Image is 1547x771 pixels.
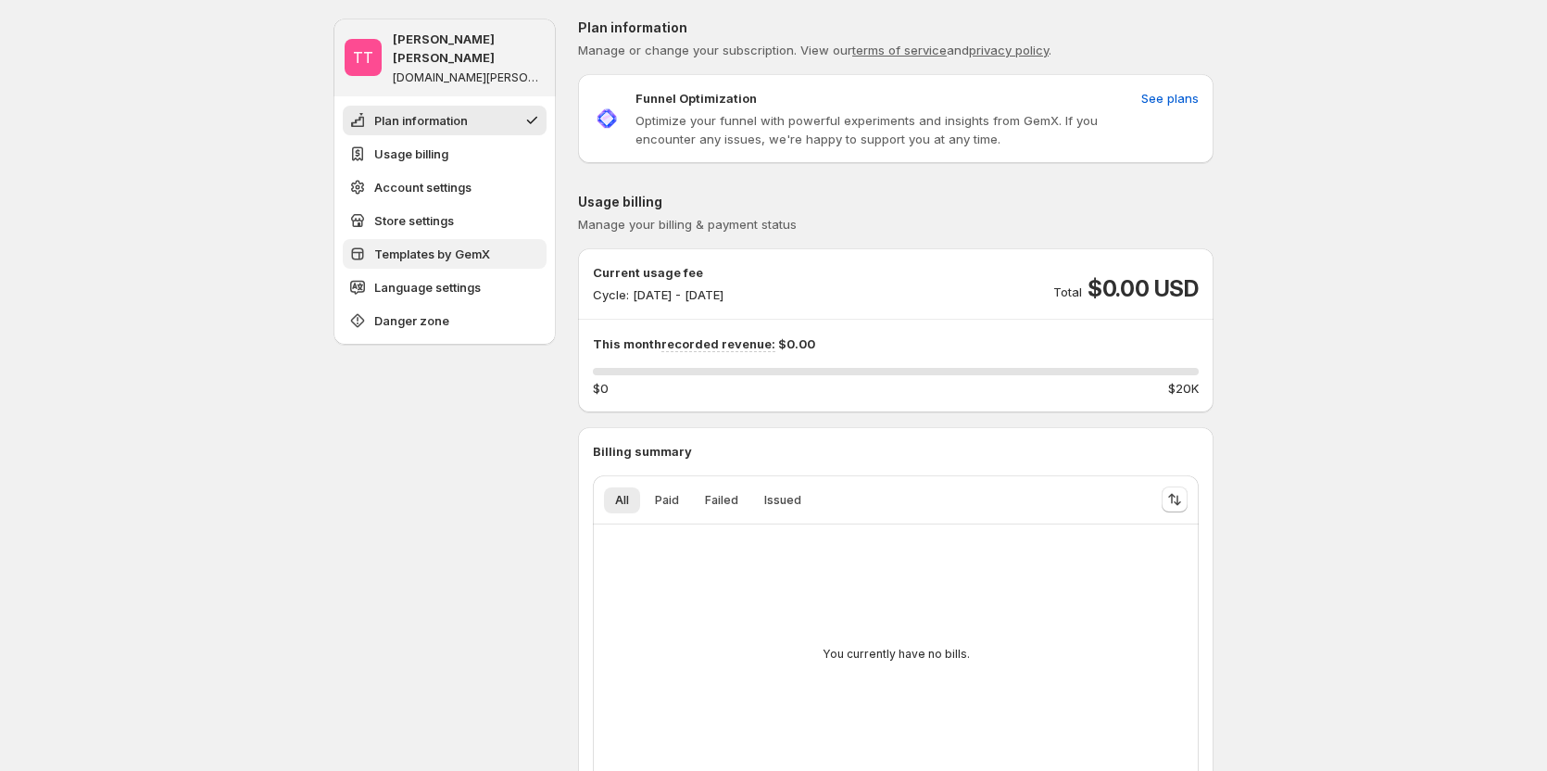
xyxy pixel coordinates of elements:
[655,493,679,508] span: Paid
[593,379,609,398] span: $0
[353,48,373,67] text: TT
[343,272,547,302] button: Language settings
[593,263,723,282] p: Current usage fee
[1053,283,1082,301] p: Total
[635,111,1134,148] p: Optimize your funnel with powerful experiments and insights from GemX. If you encounter any issue...
[1168,379,1199,398] span: $20K
[1088,274,1199,304] span: $0.00 USD
[343,172,547,202] button: Account settings
[593,442,1199,461] p: Billing summary
[661,336,775,352] span: recorded revenue:
[345,39,382,76] span: Tanya Tanya
[635,89,757,107] p: Funnel Optimization
[764,493,801,508] span: Issued
[343,139,547,169] button: Usage billing
[374,178,472,196] span: Account settings
[705,493,738,508] span: Failed
[374,211,454,230] span: Store settings
[593,335,1199,353] p: This month $0.00
[852,43,947,57] a: terms of service
[578,193,1214,211] p: Usage billing
[343,206,547,235] button: Store settings
[393,30,545,67] p: [PERSON_NAME] [PERSON_NAME]
[615,493,629,508] span: All
[578,43,1051,57] span: Manage or change your subscription. View our and .
[393,70,545,85] p: [DOMAIN_NAME][PERSON_NAME]
[374,278,481,297] span: Language settings
[578,19,1214,37] p: Plan information
[343,239,547,269] button: Templates by GemX
[374,245,490,263] span: Templates by GemX
[1162,487,1188,512] button: Sort the results
[578,217,797,232] span: Manage your billing & payment status
[1141,89,1199,107] span: See plans
[969,43,1049,57] a: privacy policy
[374,145,448,163] span: Usage billing
[374,311,449,330] span: Danger zone
[1130,83,1210,113] button: See plans
[593,285,723,304] p: Cycle: [DATE] - [DATE]
[343,106,547,135] button: Plan information
[343,306,547,335] button: Danger zone
[374,111,468,130] span: Plan information
[593,105,621,133] img: Funnel Optimization
[823,647,970,662] p: You currently have no bills.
